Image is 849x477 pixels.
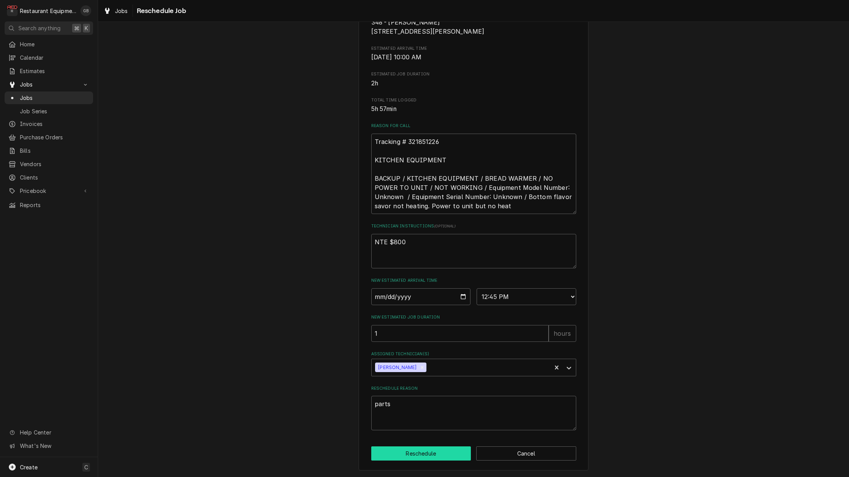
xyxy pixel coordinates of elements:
div: Service Location [371,11,576,36]
a: Purchase Orders [5,131,93,144]
span: Create [20,464,38,470]
span: Job Series [20,107,89,115]
div: Estimated Job Duration [371,71,576,88]
span: Estimated Job Duration [371,71,576,77]
span: Invoices [20,120,89,128]
div: GB [80,5,91,16]
textarea: NTE $800 [371,234,576,268]
label: Reason For Call [371,123,576,129]
div: Button Group [371,446,576,461]
input: Date [371,288,471,305]
span: 5h 57min [371,105,397,113]
span: 2h [371,80,378,87]
span: [DATE] 10:00 AM [371,54,421,61]
div: Reschedule Reason [371,386,576,430]
span: What's New [20,442,89,450]
span: Reschedule Job [134,6,186,16]
span: Search anything [18,24,61,32]
div: New Estimated Arrival Time [371,278,576,305]
select: Time Select [477,288,576,305]
a: Go to Pricebook [5,185,93,197]
a: Clients [5,171,93,184]
label: Reschedule Reason [371,386,576,392]
a: Calendar [5,51,93,64]
div: Gary Beaver's Avatar [80,5,91,16]
div: New Estimated Job Duration [371,314,576,341]
div: Estimated Arrival Time [371,46,576,62]
a: Estimates [5,65,93,77]
span: Jobs [20,94,89,102]
span: 348 - [PERSON_NAME] [STREET_ADDRESS][PERSON_NAME] [371,19,485,35]
span: Estimates [20,67,89,75]
div: Assigned Technician(s) [371,351,576,376]
span: Clients [20,173,89,181]
span: Total Time Logged [371,105,576,114]
a: Go to What's New [5,439,93,452]
span: Reports [20,201,89,209]
span: Help Center [20,428,89,436]
a: Invoices [5,118,93,130]
div: Restaurant Equipment Diagnostics [20,7,76,15]
span: Service Location [371,18,576,36]
button: Search anything⌘K [5,21,93,35]
label: New Estimated Arrival Time [371,278,576,284]
label: Assigned Technician(s) [371,351,576,357]
span: Bills [20,147,89,155]
a: Vendors [5,158,93,170]
a: Jobs [100,5,131,17]
div: hours [549,325,576,342]
a: Job Series [5,105,93,118]
span: Home [20,40,89,48]
div: Remove Thomas Ross [418,363,426,372]
span: ⌘ [74,24,79,32]
div: R [7,5,18,16]
div: [PERSON_NAME] [375,363,418,372]
div: Total Time Logged [371,97,576,114]
span: Vendors [20,160,89,168]
span: C [84,463,88,471]
span: Estimated Arrival Time [371,53,576,62]
span: ( optional ) [434,224,456,228]
label: Technician Instructions [371,223,576,229]
a: Reports [5,199,93,211]
a: Home [5,38,93,51]
div: Reason For Call [371,123,576,214]
span: Jobs [20,80,78,88]
span: Estimated Arrival Time [371,46,576,52]
button: Cancel [476,446,576,461]
a: Jobs [5,91,93,104]
div: Technician Instructions [371,223,576,268]
div: Button Group Row [371,446,576,461]
textarea: parts [371,396,576,430]
div: Restaurant Equipment Diagnostics's Avatar [7,5,18,16]
button: Reschedule [371,446,471,461]
span: Purchase Orders [20,133,89,141]
textarea: Tracking # 321851226 KITCHEN EQUIPMENT BACKUP / KITCHEN EQUIPMENT / BREAD WARMER / NO POWER TO UN... [371,134,576,214]
a: Go to Jobs [5,78,93,91]
span: Total Time Logged [371,97,576,103]
a: Bills [5,144,93,157]
a: Go to Help Center [5,426,93,439]
label: New Estimated Job Duration [371,314,576,320]
span: Estimated Job Duration [371,79,576,88]
span: Jobs [115,7,128,15]
span: Pricebook [20,187,78,195]
span: K [85,24,88,32]
span: Calendar [20,54,89,62]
